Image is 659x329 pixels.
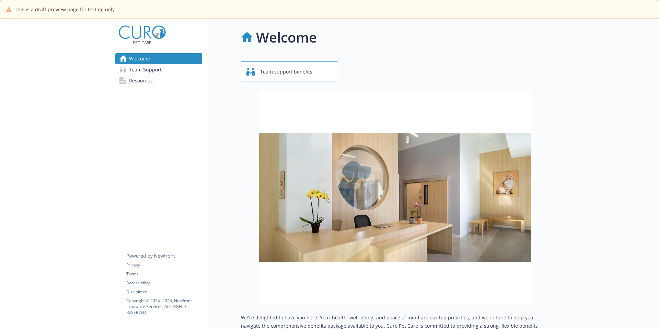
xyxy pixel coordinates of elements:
[256,27,317,48] h1: Welcome
[15,6,115,13] span: This is a draft preview page for testing only
[126,271,202,277] a: Terms
[259,92,531,303] img: overview page banner
[129,53,150,64] span: Welcome
[241,61,337,81] button: Team support benefits
[126,298,202,315] p: Copyright © 2024 - 2025 , Newfront Insurance Services, ALL RIGHTS RESERVED
[126,262,202,268] a: Privacy
[115,64,202,75] a: Team Support
[115,53,202,64] a: Welcome
[260,65,312,78] span: Team support benefits
[126,280,202,286] a: Accessibility
[129,75,153,86] span: Resources
[126,289,202,295] a: Disclaimer
[115,75,202,86] a: Resources
[129,64,162,75] span: Team Support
